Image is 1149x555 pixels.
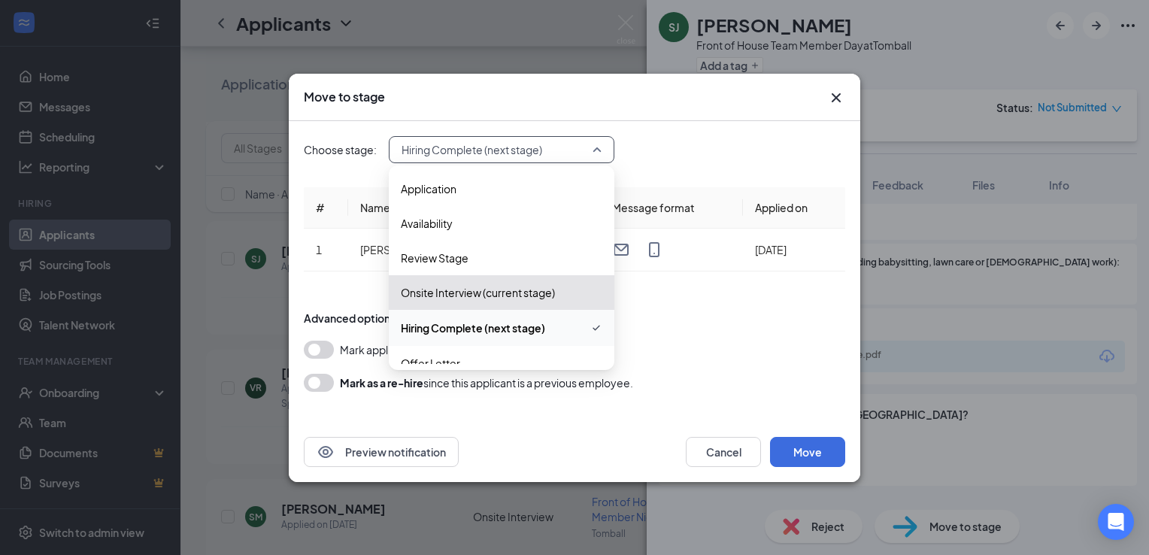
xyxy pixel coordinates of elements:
th: Name [348,187,495,229]
span: Hiring Complete (next stage) [402,138,542,161]
span: Hiring Complete (next stage) [401,320,545,336]
button: Close [827,89,845,107]
div: since this applicant is a previous employee. [340,374,633,392]
th: Applied on [743,187,845,229]
button: EyePreview notification [304,437,459,467]
svg: Eye [317,443,335,461]
div: Advanced options [304,311,845,326]
svg: Cross [827,89,845,107]
button: Move [770,437,845,467]
span: Onsite Interview (current stage) [401,284,555,301]
td: [PERSON_NAME] [348,229,495,271]
span: Choose stage: [304,141,377,158]
td: [DATE] [743,229,845,271]
th: Message format [600,187,743,229]
b: Mark as a re-hire [340,376,423,390]
svg: Checkmark [590,319,602,337]
span: 1 [316,243,322,256]
span: Application [401,180,456,197]
h3: Move to stage [304,89,385,105]
span: Review Stage [401,250,468,266]
svg: Email [612,241,630,259]
button: Cancel [686,437,761,467]
th: # [304,187,348,229]
div: Open Intercom Messenger [1098,504,1134,540]
svg: MobileSms [645,241,663,259]
span: Offer Letter [401,355,460,372]
span: Availability [401,215,453,232]
span: Mark applicant(s) as Completed for Onsite Interview [340,341,594,359]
